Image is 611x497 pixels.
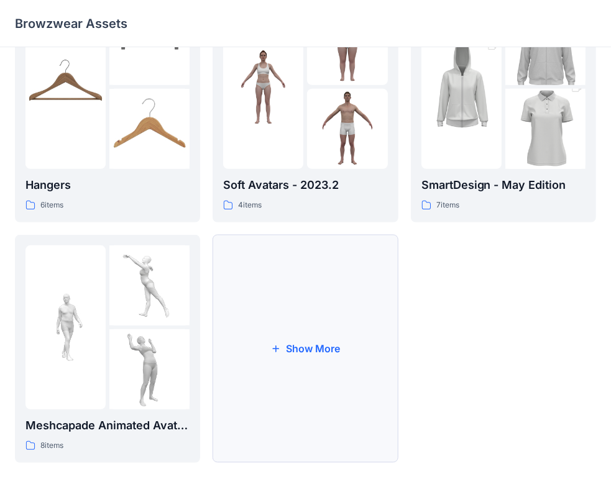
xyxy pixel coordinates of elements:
[223,176,387,194] p: Soft Avatars - 2023.2
[223,47,303,127] img: folder 1
[421,176,586,194] p: SmartDesign - May Edition
[307,89,387,169] img: folder 3
[109,245,190,326] img: folder 2
[213,235,398,463] button: Show More
[25,176,190,194] p: Hangers
[238,199,262,212] p: 4 items
[436,199,459,212] p: 7 items
[25,417,190,434] p: Meshcapade Animated Avatars
[40,199,63,212] p: 6 items
[15,15,127,32] p: Browzwear Assets
[109,89,190,169] img: folder 3
[25,287,106,367] img: folder 1
[109,329,190,409] img: folder 3
[505,69,586,189] img: folder 3
[25,47,106,127] img: folder 1
[15,235,200,463] a: folder 1folder 2folder 3Meshcapade Animated Avatars8items
[421,27,502,147] img: folder 1
[40,439,63,452] p: 8 items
